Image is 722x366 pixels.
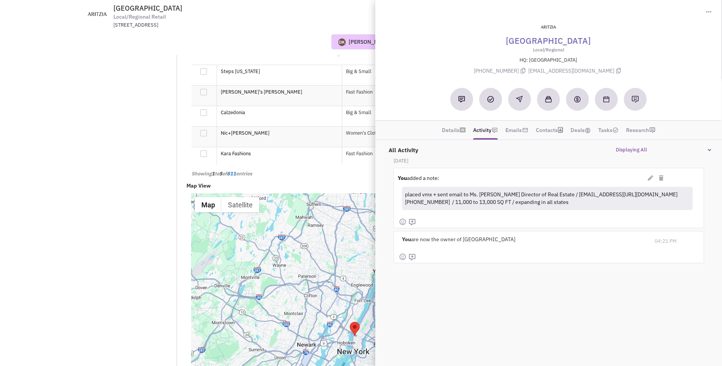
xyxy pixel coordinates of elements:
strong: You [398,175,407,181]
img: Create a deal [574,95,581,103]
a: Activity [473,124,491,136]
b: You [402,236,411,243]
label: All Activity [385,142,418,154]
a: Steps [US_STATE] [221,68,260,75]
span: [PHONE_NUMBER] [474,67,528,74]
div: are now the owner of [GEOGRAPHIC_DATA] [399,231,649,248]
button: Show satellite imagery [222,197,259,212]
i: Delete Note [659,175,663,181]
p: Local/Regional [384,46,712,53]
p: HQ: [GEOGRAPHIC_DATA] [384,57,712,64]
td: Fast Fashion [342,147,466,165]
img: icon-note.png [492,127,498,133]
span: 811 [227,170,236,177]
td: Big & Small [342,106,466,126]
button: Show street map [195,197,222,212]
img: face-smile.png [399,218,406,226]
button: Add to a collection [537,88,560,111]
img: Schedule a Meeting [603,96,609,102]
img: Add to a collection [545,96,552,103]
a: Emails [505,124,522,136]
span: Local/Regional Retail [113,13,166,21]
div: [PERSON_NAME] [349,38,390,46]
img: Add a note [458,96,465,103]
div: [STREET_ADDRESS] [113,22,312,29]
span: 04:21 PM [655,238,677,244]
span: [EMAIL_ADDRESS][DOMAIN_NAME] [528,67,623,74]
td: Women's Clothing [342,126,466,147]
img: Request research [631,95,639,103]
a: Tasks [598,124,618,136]
img: face-smile.png [399,253,406,261]
a: [GEOGRAPHIC_DATA] [506,35,591,46]
a: Kara Fashions [221,150,251,157]
img: Add a Task [487,96,494,103]
img: mdi_comment-add-outline.png [408,253,416,261]
img: TaskCount.png [612,127,618,133]
a: [PERSON_NAME]'s [PERSON_NAME] [221,89,302,95]
a: Research [626,124,649,136]
i: Edit Note [648,175,653,181]
a: Details [442,124,459,136]
img: mdi_comment-add-outline.png [408,218,416,226]
td: Fast Fashion [342,85,466,106]
a: Deals [571,124,591,136]
img: research-icon.png [649,127,655,133]
img: icon-email-active-16.png [522,127,528,133]
span: [GEOGRAPHIC_DATA] [113,4,182,13]
img: icon-dealamount.png [585,127,591,134]
a: Contacts [536,124,558,136]
td: Big & Small [342,65,466,85]
span: 1 [212,170,215,177]
b: [DATE] [394,158,408,164]
div: Aritzia [350,322,360,336]
a: Nic+[PERSON_NAME] [221,130,269,136]
div: placed vmx + sent email to Ms. [PERSON_NAME] Director of Real Estate / [EMAIL_ADDRESS][URL][DOMAI... [402,188,689,209]
a: Calzedonia [221,109,245,116]
img: Reachout [516,96,523,102]
div: Showing to of entries [191,167,330,178]
img: www.aritzia.com [80,5,115,24]
label: added a note: [398,174,439,182]
span: 5 [219,170,222,177]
